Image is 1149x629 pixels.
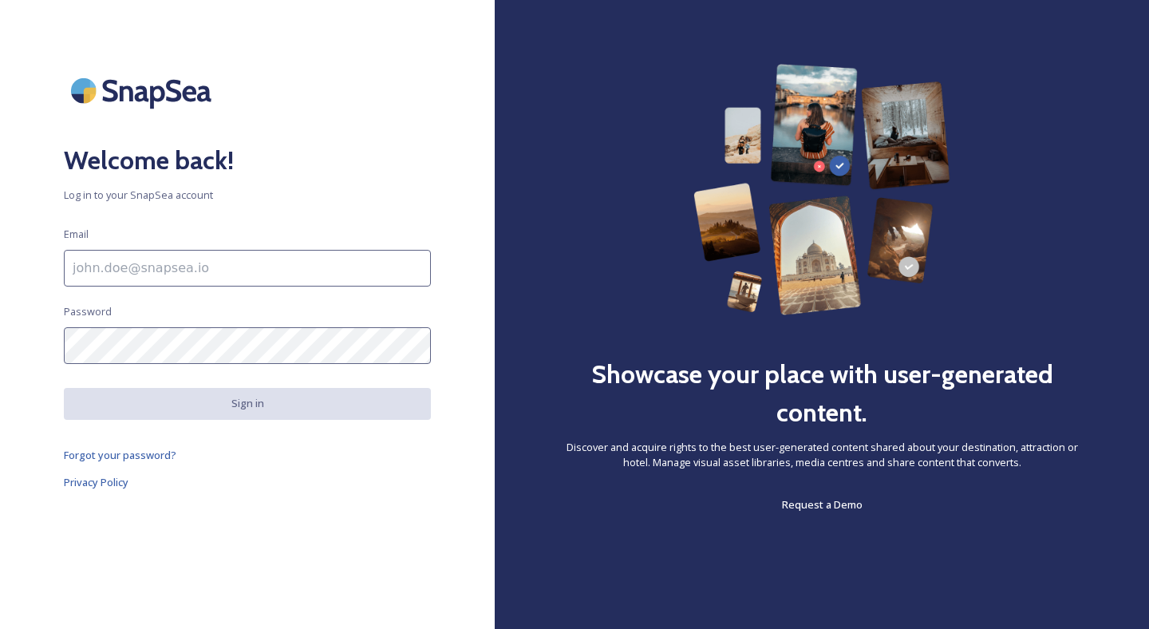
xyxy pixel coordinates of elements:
a: Privacy Policy [64,473,431,492]
span: Password [64,304,112,319]
button: Sign in [64,388,431,419]
img: 63b42ca75bacad526042e722_Group%20154-p-800.png [693,64,950,315]
input: john.doe@snapsea.io [64,250,431,287]
a: Request a Demo [782,495,863,514]
a: Forgot your password? [64,445,431,465]
span: Email [64,227,89,242]
span: Privacy Policy [64,475,128,489]
span: Request a Demo [782,497,863,512]
h2: Welcome back! [64,141,431,180]
span: Forgot your password? [64,448,176,462]
img: SnapSea Logo [64,64,223,117]
span: Discover and acquire rights to the best user-generated content shared about your destination, att... [559,440,1085,470]
h2: Showcase your place with user-generated content. [559,355,1085,432]
span: Log in to your SnapSea account [64,188,431,203]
